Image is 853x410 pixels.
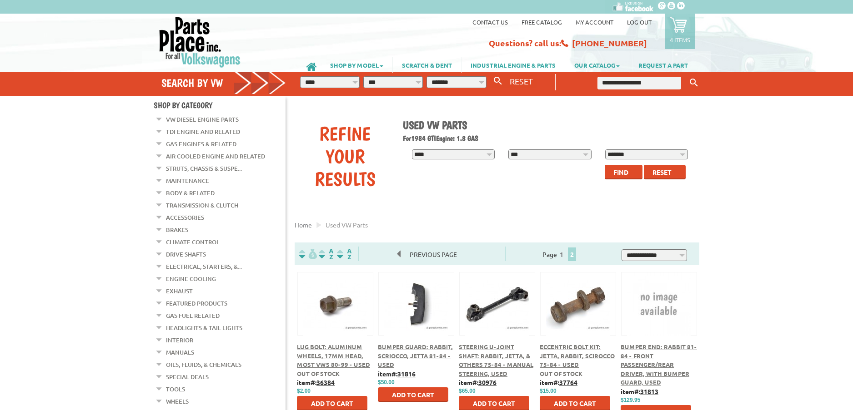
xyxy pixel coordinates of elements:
a: SCRATCH & DENT [393,57,461,73]
a: Engine Cooling [166,273,216,285]
a: Home [295,221,312,229]
span: Add to Cart [311,399,353,407]
a: Eccentric Bolt Kit: Jetta, Rabbit, Scirocco 75-84 - USED [540,343,615,368]
a: Struts, Chassis & Suspe... [166,163,242,174]
h4: Search by VW [161,76,286,89]
span: Previous Page [401,247,466,261]
a: Brakes [166,224,188,236]
span: used VW parts [326,221,368,229]
u: 30976 [478,378,497,386]
div: Refine Your Results [301,122,389,190]
a: Tools [166,383,185,395]
b: item#: [540,378,577,386]
b: item#: [459,378,497,386]
a: Log out [627,18,652,26]
span: Out of stock [540,370,582,377]
a: Drive Shafts [166,248,206,260]
u: 31816 [397,370,416,378]
a: Electrical, Starters, &... [166,261,242,272]
a: Transmission & Clutch [166,199,238,211]
a: My Account [576,18,613,26]
button: Find [605,165,642,179]
button: RESET [506,74,537,88]
span: For [403,134,411,143]
img: Parts Place Inc! [158,16,241,68]
img: filterpricelow.svg [299,249,317,259]
span: Out of stock [297,370,340,377]
a: Special Deals [166,371,209,383]
u: 36384 [316,378,335,386]
a: Bumper Guard: Rabbit, Scriocco, Jetta 81-84 - Used [378,343,453,368]
a: Oils, Fluids, & Chemicals [166,359,241,370]
span: $129.95 [621,397,640,403]
span: Add to Cart [473,399,515,407]
a: Exhaust [166,285,193,297]
a: Wheels [166,395,189,407]
span: Find [613,168,628,176]
a: Free Catalog [522,18,562,26]
a: 1 [557,250,566,258]
a: Headlights & Tail Lights [166,322,242,334]
button: Add to Cart [378,387,448,402]
span: Engine: 1.8 GAS [436,134,478,143]
h4: Shop By Category [154,100,286,110]
p: 4 items [670,36,690,44]
img: Sort by Headline [317,249,335,259]
a: Steering U-Joint Shaft: Rabbit, Jetta, & Others 75-84 - Manual Steering, Used [459,343,533,377]
a: INDUSTRIAL ENGINE & PARTS [462,57,565,73]
span: Reset [652,168,672,176]
a: REQUEST A PART [629,57,697,73]
a: TDI Engine and Related [166,126,240,138]
a: SHOP BY MODEL [321,57,392,73]
span: $65.00 [459,388,476,394]
a: Previous Page [397,250,466,258]
img: Sort by Sales Rank [335,249,353,259]
span: $15.00 [540,388,557,394]
span: 2 [568,247,576,261]
button: Keyword Search [687,75,701,90]
a: Accessories [166,212,204,223]
span: $2.00 [297,388,311,394]
a: Interior [166,334,193,346]
span: RESET [510,76,533,86]
a: Maintenance [166,175,209,187]
b: item#: [378,370,416,378]
a: Manuals [166,346,194,358]
a: Body & Related [166,187,215,199]
button: Reset [644,165,686,179]
h2: 1984 GTI [403,134,693,143]
u: 37764 [559,378,577,386]
a: Gas Fuel Related [166,310,220,321]
a: Lug Bolt: Aluminum Wheels, 17mm Head, Most VWs 80-99 - Used [297,343,370,368]
u: 31813 [640,387,658,395]
span: Add to Cart [554,399,596,407]
button: Search By VW... [490,74,506,88]
a: 4 items [665,14,695,49]
a: Air Cooled Engine and Related [166,150,265,162]
a: Featured Products [166,297,227,309]
a: Climate Control [166,236,220,248]
b: item#: [621,387,658,395]
a: Contact us [472,18,508,26]
h1: Used VW Parts [403,119,693,132]
a: VW Diesel Engine Parts [166,114,239,125]
a: Gas Engines & Related [166,138,236,150]
a: OUR CATALOG [565,57,629,73]
a: Bumper End: Rabbit 81-84 - Front Passenger/Rear Driver, With Bumper Guard, USED [621,343,697,386]
b: item#: [297,378,335,386]
span: $50.00 [378,379,395,385]
span: Add to Cart [392,390,434,399]
div: Page [505,247,613,261]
